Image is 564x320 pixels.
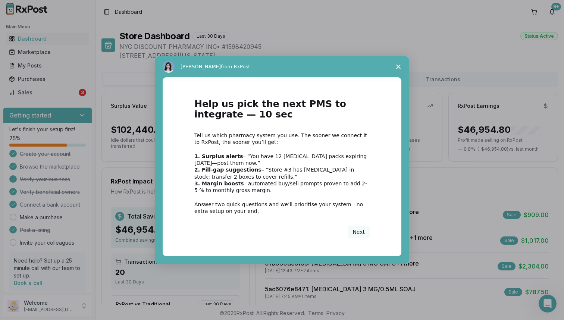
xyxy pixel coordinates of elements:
[194,99,370,125] h1: Help us pick the next PMS to integrate — 10 sec
[194,201,370,214] div: Answer two quick questions and we’ll prioritise your system—no extra setup on your end.
[221,64,250,69] span: from RxPost
[194,180,370,194] div: – automated buy/sell prompts proven to add 2-5 % to monthly gross margin.
[194,153,243,159] b: 1. Surplus alerts
[348,226,370,238] button: Next
[194,167,261,173] b: 2. Fill-gap suggestions
[194,153,370,166] div: – “You have 12 [MEDICAL_DATA] packs expiring [DATE]—post them now.”
[194,132,370,145] div: Tell us which pharmacy system you use. The sooner we connect it to RxPost, the sooner you’ll get:
[388,56,409,77] span: Close survey
[194,181,244,186] b: 3. Margin boosts
[181,64,221,69] span: [PERSON_NAME]
[163,61,175,73] img: Profile image for Alice
[194,166,370,180] div: – “Store #3 has [MEDICAL_DATA] in stock; transfer 2 boxes to cover refills.”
